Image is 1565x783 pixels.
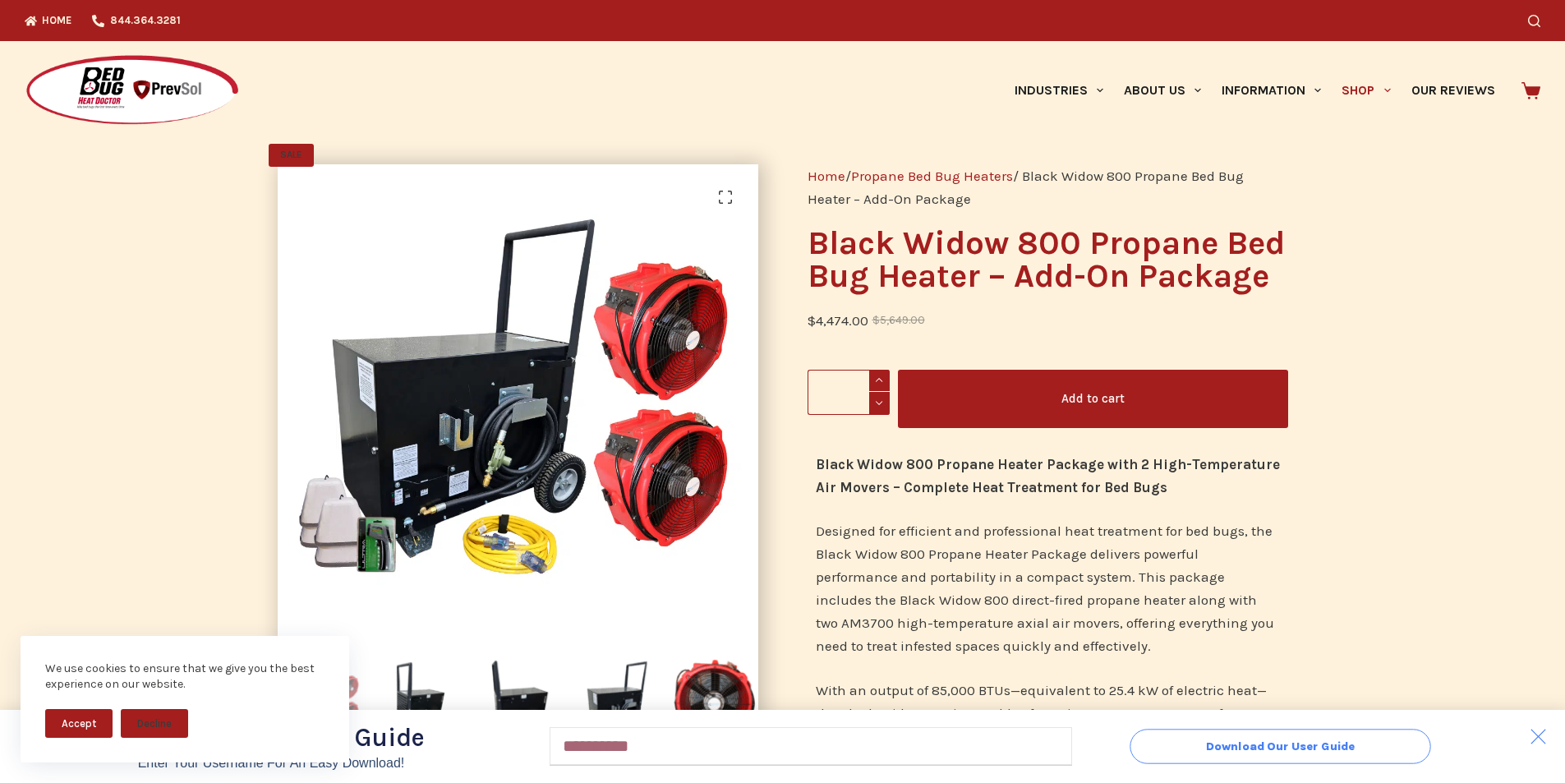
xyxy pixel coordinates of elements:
[1130,729,1431,763] button: Download Our User Guide
[121,709,188,738] button: Decline
[45,709,113,738] button: Accept
[1205,740,1355,752] span: Download Our User Guide
[45,661,325,693] div: We use cookies to ensure that we give you the best experience on our website.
